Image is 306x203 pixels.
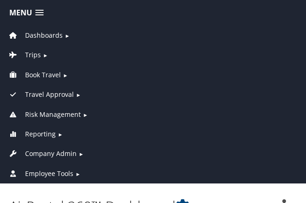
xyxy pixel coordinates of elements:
a: Reporting [7,129,56,138]
a: Travel Approval [7,90,74,99]
span: Risk Management [25,109,81,120]
span: Dashboards [25,30,63,41]
span: Reporting [25,129,56,139]
span: ► [65,32,70,39]
span: ► [63,72,68,79]
span: Book Travel [25,70,61,80]
a: Dashboards [7,31,63,40]
span: ► [75,170,80,177]
span: ► [83,111,88,118]
span: ► [78,150,84,157]
span: Employee Tools [25,169,73,179]
span: ► [76,91,81,98]
a: Risk Management [7,110,81,119]
span: ► [43,52,48,59]
a: Book Travel [7,70,61,79]
span: Company Admin [25,149,77,159]
span: ► [58,131,63,138]
span: Travel Approval [25,89,74,100]
span: Trips [25,50,41,60]
a: Menu [5,5,48,20]
a: Trips [7,50,41,59]
a: Company Admin [7,149,77,158]
span: Menu [9,8,32,17]
a: Employee Tools [7,169,73,178]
